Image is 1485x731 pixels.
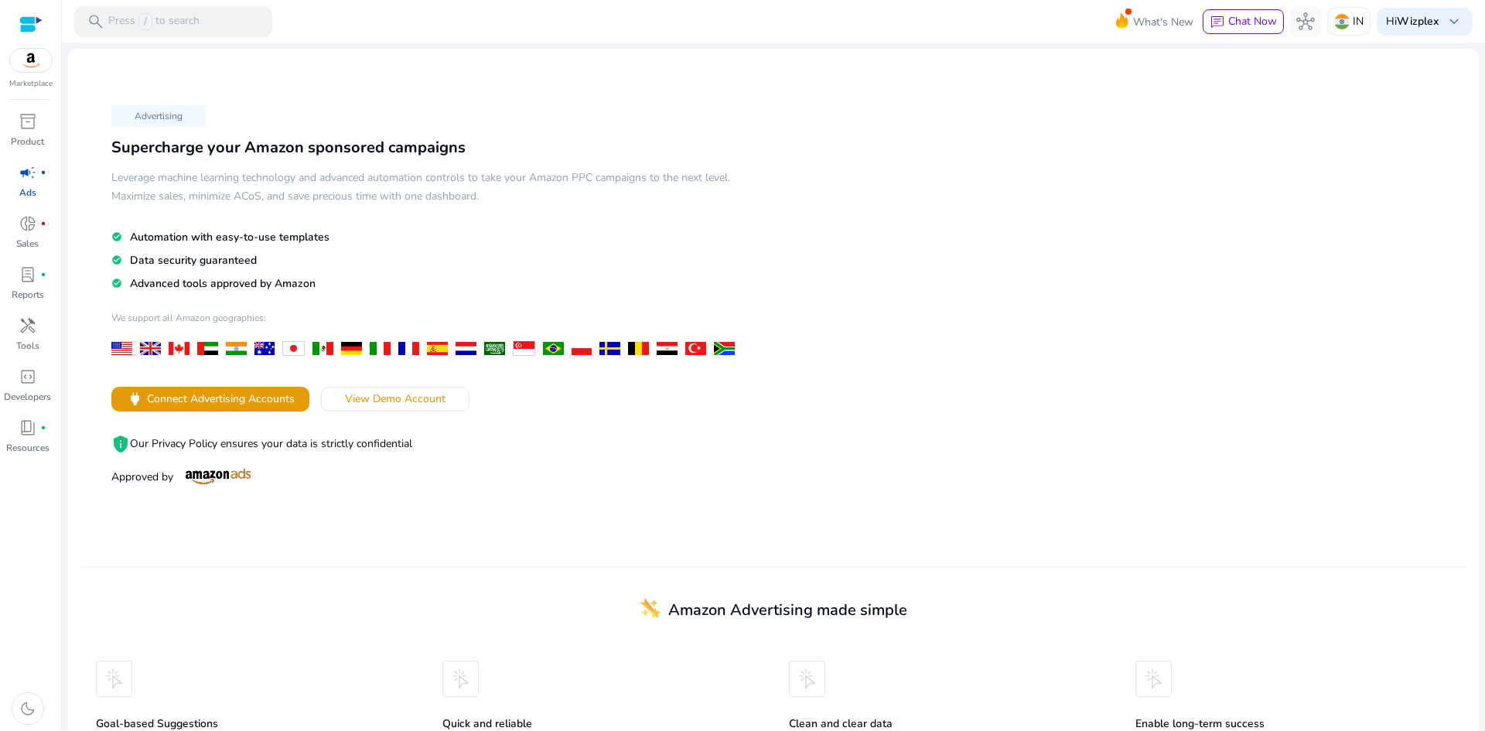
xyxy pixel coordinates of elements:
span: fiber_manual_record [40,169,46,176]
h3: Supercharge your Amazon sponsored campaigns [111,138,742,157]
img: in.svg [1334,14,1350,29]
span: handyman [19,316,37,335]
span: Chat Now [1228,14,1277,29]
p: Ads [19,186,36,200]
span: / [138,13,152,30]
span: View Demo Account [345,391,445,407]
span: hub [1296,12,1315,31]
span: fiber_manual_record [40,272,46,278]
p: Approved by [111,469,742,485]
mat-icon: check_circle [111,254,122,267]
h5: Clean and clear data [789,718,1104,731]
p: Resources [6,441,49,455]
p: Product [11,135,44,149]
h5: Enable long-term success [1135,718,1451,731]
p: Reports [12,288,44,302]
mat-icon: privacy_tip [111,435,130,453]
p: Press to search [108,13,200,30]
h5: Goal-based Suggestions [96,718,411,731]
img: amazon.svg [10,49,52,72]
h4: We support all Amazon geographies: [111,312,742,336]
span: campaign [19,163,37,182]
p: Advertising [111,105,206,127]
span: lab_profile [19,265,37,284]
button: View Demo Account [321,387,469,412]
span: Amazon Advertising made simple [668,599,907,620]
span: Connect Advertising Accounts [147,391,295,407]
span: donut_small [19,214,37,233]
span: keyboard_arrow_down [1445,12,1463,31]
span: inventory_2 [19,112,37,131]
p: IN [1353,8,1364,35]
button: hub [1290,6,1321,37]
span: fiber_manual_record [40,425,46,431]
span: dark_mode [19,699,37,718]
span: Advanced tools approved by Amazon [130,276,316,291]
mat-icon: check_circle [111,277,122,290]
mat-icon: check_circle [111,231,122,244]
button: powerConnect Advertising Accounts [111,387,309,412]
p: Hi [1386,16,1439,27]
span: fiber_manual_record [40,220,46,227]
span: search [87,12,105,31]
span: What's New [1133,9,1193,36]
b: Wizplex [1397,14,1439,29]
p: Tools [16,339,39,353]
span: power [126,390,144,408]
p: Our Privacy Policy ensures your data is strictly confidential [111,435,742,453]
span: Automation with easy-to-use templates [130,230,329,244]
span: Data security guaranteed [130,253,257,268]
p: Marketplace [9,78,53,90]
p: Developers [4,390,51,404]
p: Sales [16,237,39,251]
span: code_blocks [19,367,37,386]
h5: Quick and reliable [442,718,758,731]
span: book_4 [19,418,37,437]
h5: Leverage machine learning technology and advanced automation controls to take your Amazon PPC cam... [111,169,742,206]
span: chat [1210,15,1225,30]
button: chatChat Now [1203,9,1284,34]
